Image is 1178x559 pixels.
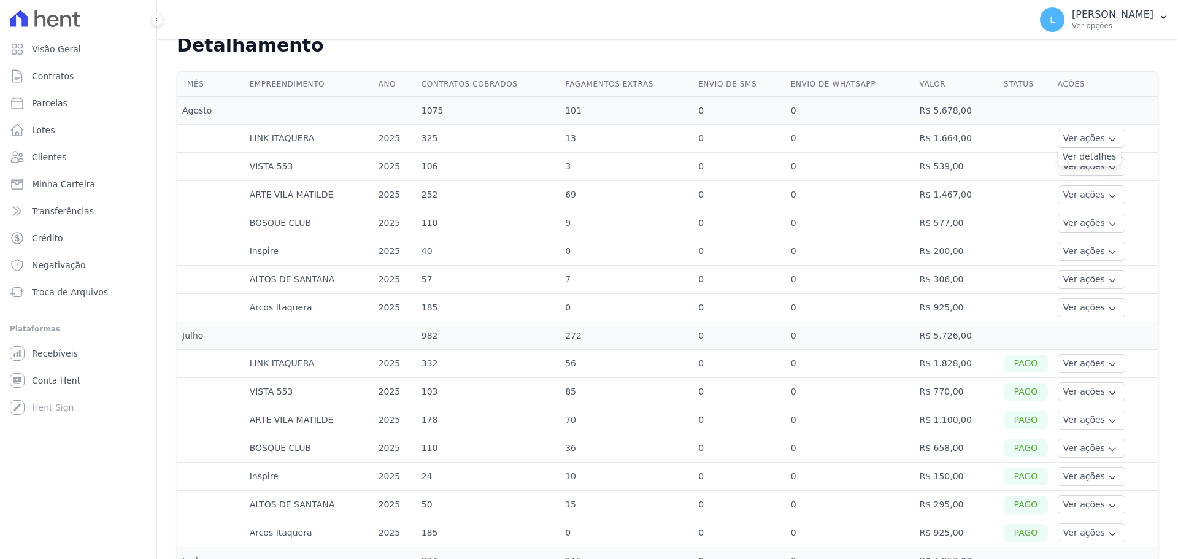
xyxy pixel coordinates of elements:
td: 2025 [374,406,417,434]
td: 0 [693,519,786,547]
td: ALTOS DE SANTANA [245,491,374,519]
a: Transferências [5,199,152,223]
td: 0 [560,237,693,266]
td: LINK ITAQUERA [245,125,374,153]
span: Conta Hent [32,374,80,387]
td: 2025 [374,237,417,266]
div: Pago [1004,383,1048,401]
span: Troca de Arquivos [32,286,108,298]
a: Troca de Arquivos [5,280,152,304]
button: Ver ações [1058,467,1125,486]
th: Mês [177,72,245,97]
span: Contratos [32,70,74,82]
td: 0 [693,294,786,322]
span: L [1050,15,1055,24]
td: 0 [786,378,915,406]
button: Ver ações [1058,354,1125,373]
td: 0 [786,97,915,125]
td: 0 [693,181,786,209]
td: R$ 150,00 [914,463,999,491]
td: 0 [693,266,786,294]
button: Ver ações [1058,298,1125,317]
td: 2025 [374,434,417,463]
span: Lotes [32,124,55,136]
span: Crédito [32,232,63,244]
td: 106 [417,153,560,181]
div: Plataformas [10,322,147,336]
td: 40 [417,237,560,266]
td: 2025 [374,491,417,519]
td: LINK ITAQUERA [245,350,374,378]
td: 2025 [374,181,417,209]
td: BOSQUE CLUB [245,209,374,237]
a: Crédito [5,226,152,250]
button: Ver ações [1058,214,1125,233]
td: 0 [693,322,786,350]
td: 272 [560,322,693,350]
td: 0 [786,322,915,350]
td: Arcos Itaquera [245,294,374,322]
td: R$ 925,00 [914,519,999,547]
td: 0 [786,181,915,209]
span: Transferências [32,205,94,217]
td: VISTA 553 [245,153,374,181]
td: 2025 [374,266,417,294]
td: 103 [417,378,560,406]
td: Agosto [177,97,245,125]
td: R$ 770,00 [914,378,999,406]
a: Visão Geral [5,37,152,61]
td: 0 [560,294,693,322]
td: 982 [417,322,560,350]
span: Clientes [32,151,66,163]
td: 0 [693,434,786,463]
div: Pago [1004,411,1048,429]
td: 85 [560,378,693,406]
button: Ver ações [1058,495,1125,514]
td: VISTA 553 [245,378,374,406]
td: 7 [560,266,693,294]
div: Pago [1004,439,1048,457]
td: 0 [693,350,786,378]
button: Ver ações [1058,185,1125,204]
td: 0 [786,294,915,322]
td: 1075 [417,97,560,125]
th: Pagamentos extras [560,72,693,97]
td: R$ 1.664,00 [914,125,999,153]
th: Envio de SMS [693,72,786,97]
button: Ver ações [1058,411,1125,430]
h2: Detalhamento [177,34,1158,56]
td: 3 [560,153,693,181]
button: Ver ações [1058,242,1125,261]
td: 2025 [374,519,417,547]
td: 0 [786,491,915,519]
a: Conta Hent [5,368,152,393]
div: Pago [1004,524,1048,542]
th: Empreendimento [245,72,374,97]
td: 185 [417,294,560,322]
td: 2025 [374,294,417,322]
td: 0 [786,209,915,237]
span: Recebíveis [32,347,78,360]
td: 10 [560,463,693,491]
td: 0 [786,266,915,294]
td: 110 [417,209,560,237]
td: 0 [786,237,915,266]
a: Contratos [5,64,152,88]
button: Ver ações [1058,157,1125,176]
td: 2025 [374,125,417,153]
td: 0 [560,519,693,547]
a: Recebíveis [5,341,152,366]
td: 332 [417,350,560,378]
td: 0 [693,97,786,125]
div: Pago [1004,355,1048,372]
a: Clientes [5,145,152,169]
a: Parcelas [5,91,152,115]
button: Ver ações [1058,382,1125,401]
td: R$ 306,00 [914,266,999,294]
td: 69 [560,181,693,209]
td: R$ 5.678,00 [914,97,999,125]
p: [PERSON_NAME] [1072,9,1153,21]
td: 101 [560,97,693,125]
td: 2025 [374,378,417,406]
td: 56 [560,350,693,378]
